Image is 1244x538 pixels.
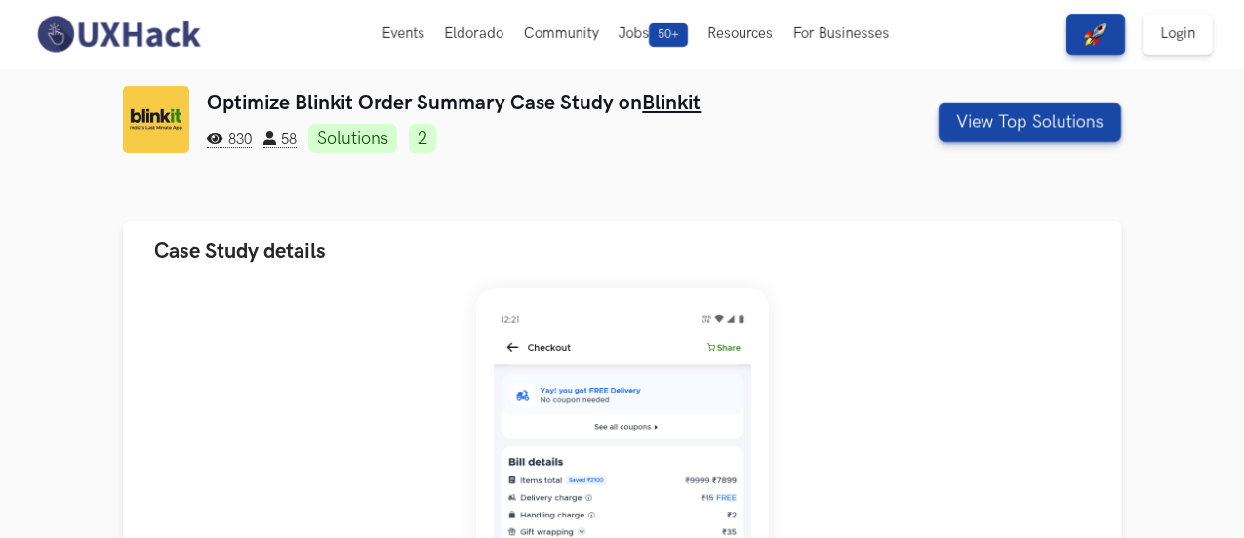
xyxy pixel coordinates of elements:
span: 50+ [649,23,688,47]
a: 2 [409,124,436,153]
a: Login [1143,14,1213,55]
button: View Top Solutions [939,103,1121,142]
span: 58 [263,131,297,148]
h3: Optimize Blinkit Order Summary Case Study on [207,91,867,115]
a: Solutions [308,124,397,153]
img: UXHack-logo.png [31,14,205,55]
img: rocket [1084,22,1107,46]
span: Case Study details [154,238,326,265]
span: 830 [207,131,252,148]
a: Blinkit [642,91,701,115]
button: Case Study details [123,221,1122,282]
img: Blinkit logo [123,86,190,153]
